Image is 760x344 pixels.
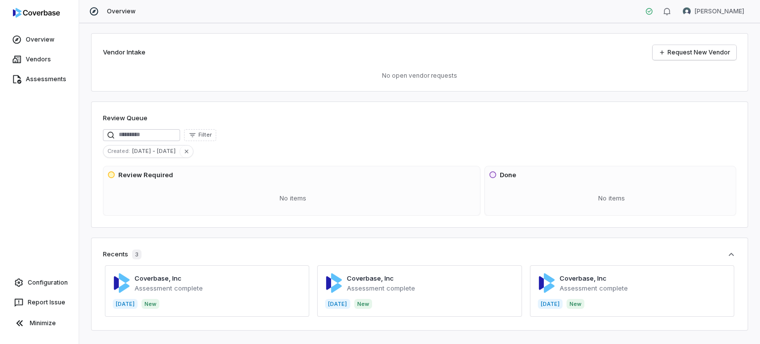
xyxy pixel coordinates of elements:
a: Assessments [2,70,77,88]
span: Overview [107,7,136,15]
a: Coverbase, Inc [560,274,607,282]
span: [PERSON_NAME] [695,7,744,15]
a: Coverbase, Inc [135,274,182,282]
div: No items [489,186,734,211]
img: logo-D7KZi-bG.svg [13,8,60,18]
span: Assessments [26,75,66,83]
span: Filter [198,131,212,139]
a: Configuration [4,274,75,292]
span: Configuration [28,279,68,287]
span: Created : [103,147,132,155]
button: Liz Gilmore avatar[PERSON_NAME] [677,4,750,19]
a: Vendors [2,50,77,68]
div: No items [107,186,478,211]
h2: Vendor Intake [103,48,145,57]
span: Minimize [30,319,56,327]
button: Minimize [4,313,75,333]
h3: Done [500,170,516,180]
h3: Review Required [118,170,173,180]
p: No open vendor requests [103,72,736,80]
button: Filter [184,129,216,141]
span: [DATE] - [DATE] [132,147,180,155]
h1: Review Queue [103,113,147,123]
a: Coverbase, Inc [347,274,394,282]
span: 3 [132,249,142,259]
button: Recents3 [103,249,736,259]
a: Request New Vendor [653,45,736,60]
a: Overview [2,31,77,49]
img: Liz Gilmore avatar [683,7,691,15]
span: Report Issue [28,298,65,306]
div: Recents [103,249,142,259]
button: Report Issue [4,294,75,311]
span: Vendors [26,55,51,63]
span: Overview [26,36,54,44]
